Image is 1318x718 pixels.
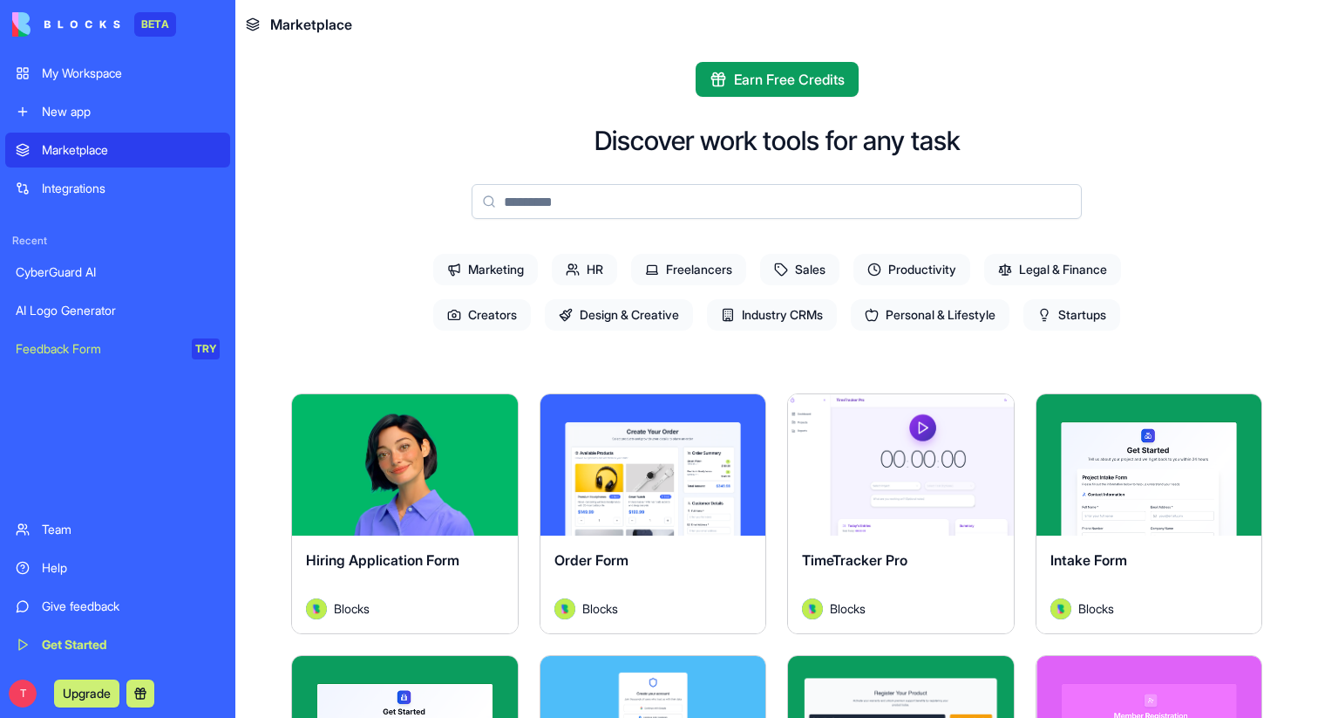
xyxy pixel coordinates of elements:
[984,254,1121,285] span: Legal & Finance
[554,598,575,619] img: Avatar
[42,180,220,197] div: Integrations
[42,65,220,82] div: My Workspace
[5,94,230,129] a: New app
[787,393,1015,634] a: TimeTracker ProAvatarBlocks
[830,599,866,618] span: Blocks
[760,254,839,285] span: Sales
[5,589,230,624] a: Give feedback
[5,171,230,206] a: Integrations
[42,636,220,653] div: Get Started
[802,551,907,569] span: TimeTracker Pro
[707,299,837,331] span: Industry CRMs
[5,550,230,585] a: Help
[5,293,230,328] a: AI Logo Generator
[12,12,176,37] a: BETA
[1050,551,1127,569] span: Intake Form
[5,332,230,366] a: Feedback FormTRY
[433,299,531,331] span: Creators
[554,551,628,569] span: Order Form
[1023,299,1120,331] span: Startups
[5,627,230,662] a: Get Started
[594,125,960,156] h2: Discover work tools for any task
[42,521,220,538] div: Team
[5,56,230,91] a: My Workspace
[696,62,859,97] button: Earn Free Credits
[16,263,220,281] div: CyberGuard AI
[291,393,519,634] a: Hiring Application FormAvatarBlocks
[5,512,230,547] a: Team
[802,598,823,619] img: Avatar
[1036,393,1263,634] a: Intake FormAvatarBlocks
[134,12,176,37] div: BETA
[631,254,746,285] span: Freelancers
[5,133,230,168] a: Marketplace
[42,103,220,120] div: New app
[16,340,180,358] div: Feedback Form
[12,12,120,37] img: logo
[54,680,119,708] button: Upgrade
[5,234,230,248] span: Recent
[1050,598,1071,619] img: Avatar
[306,598,327,619] img: Avatar
[9,680,37,708] span: T
[433,254,538,285] span: Marketing
[853,254,970,285] span: Productivity
[54,684,119,701] a: Upgrade
[192,338,220,359] div: TRY
[582,599,618,618] span: Blocks
[5,255,230,290] a: CyberGuard AI
[16,302,220,319] div: AI Logo Generator
[306,551,459,569] span: Hiring Application Form
[42,559,220,577] div: Help
[1078,599,1114,618] span: Blocks
[545,299,693,331] span: Design & Creative
[334,599,370,618] span: Blocks
[552,254,617,285] span: HR
[851,299,1009,331] span: Personal & Lifestyle
[540,393,767,634] a: Order FormAvatarBlocks
[734,69,845,90] span: Earn Free Credits
[42,141,220,159] div: Marketplace
[42,598,220,615] div: Give feedback
[270,14,352,35] span: Marketplace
